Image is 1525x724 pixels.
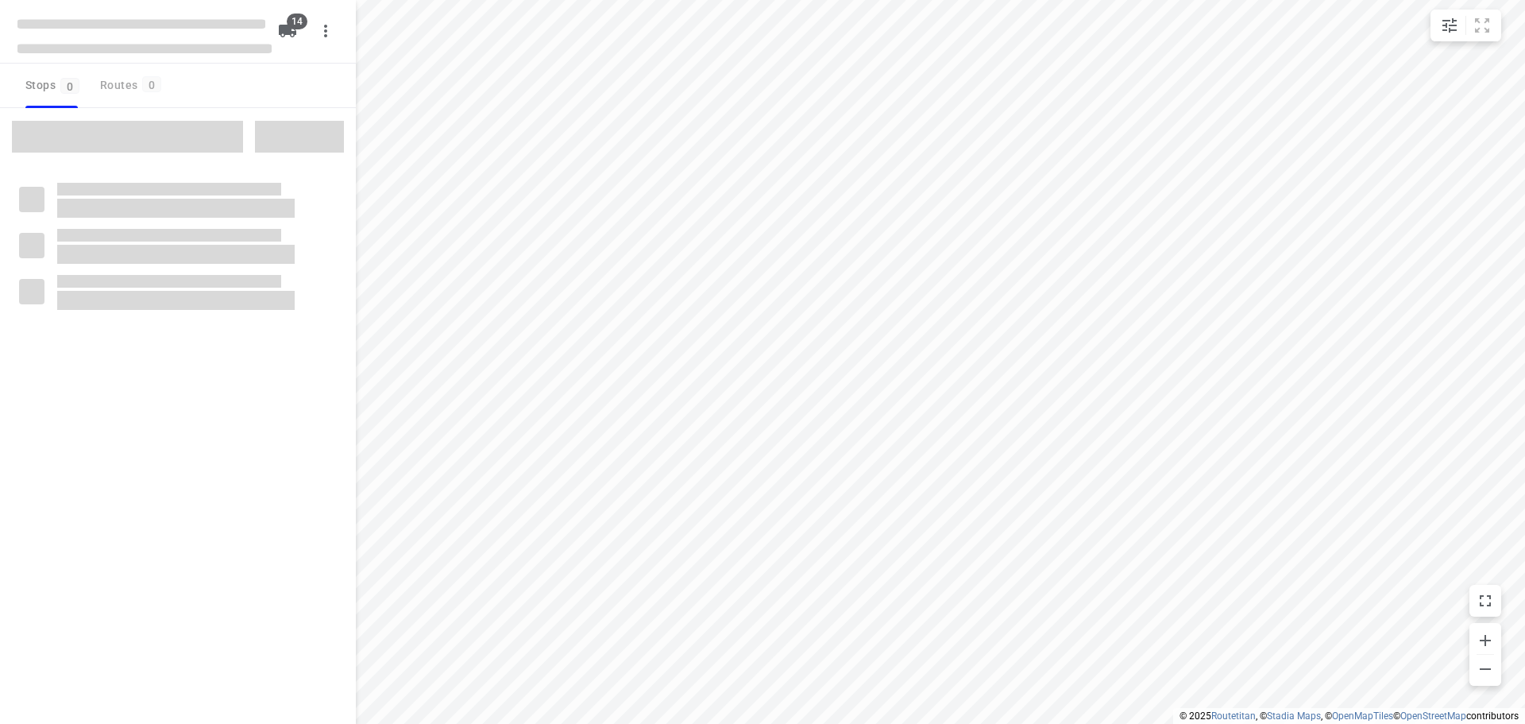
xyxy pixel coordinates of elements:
[1332,710,1393,722] a: OpenMapTiles
[1211,710,1256,722] a: Routetitan
[1430,10,1501,41] div: small contained button group
[1179,710,1519,722] li: © 2025 , © , © © contributors
[1434,10,1465,41] button: Map settings
[1267,710,1321,722] a: Stadia Maps
[1400,710,1466,722] a: OpenStreetMap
